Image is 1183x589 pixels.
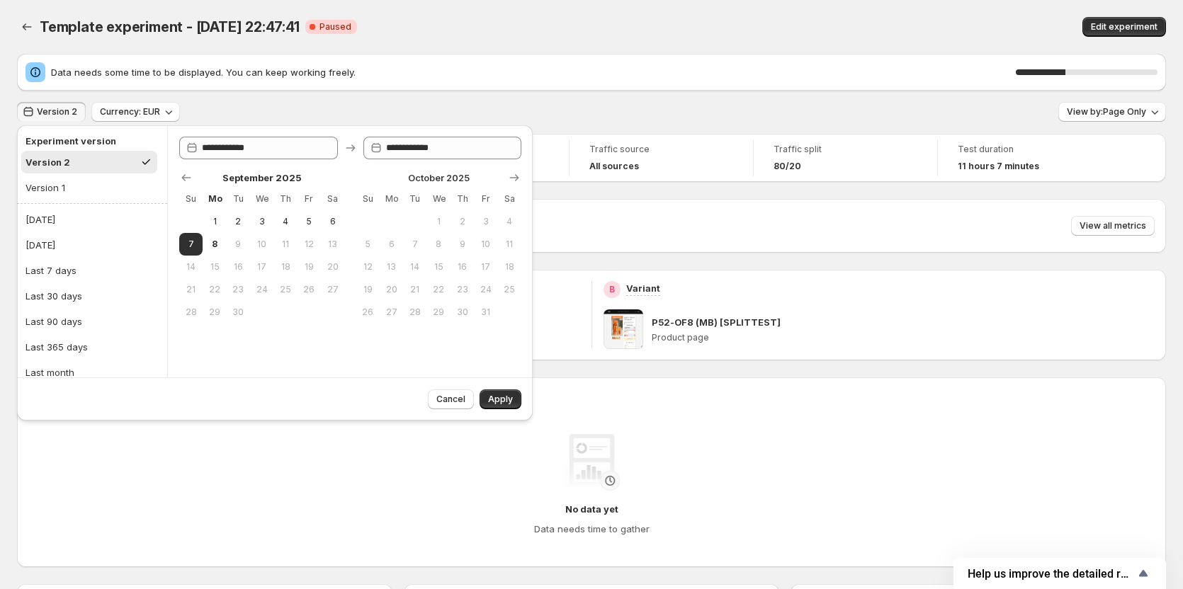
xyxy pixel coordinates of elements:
button: Friday October 3 2025 [474,210,497,233]
h2: Experiment version [26,134,153,148]
span: 4 [504,216,516,227]
button: Tuesday September 2 2025 [227,210,250,233]
button: Version 2 [17,102,86,122]
button: Tuesday September 23 2025 [227,278,250,301]
span: 30 [456,307,468,318]
button: Thursday September 25 2025 [273,278,297,301]
span: 6 [385,239,397,250]
span: 23 [456,284,468,295]
button: Wednesday October 22 2025 [427,278,451,301]
button: Last 7 days [21,259,163,282]
span: 27 [327,284,339,295]
button: Friday October 17 2025 [474,256,497,278]
button: Thursday October 2 2025 [451,210,474,233]
span: 28 [185,307,197,318]
button: Friday September 12 2025 [298,233,321,256]
button: Saturday September 20 2025 [321,256,344,278]
button: Tuesday September 30 2025 [227,301,250,324]
button: View by:Page Only [1058,102,1166,122]
span: 13 [385,261,397,273]
button: Tuesday September 9 2025 [227,233,250,256]
p: Product page [652,332,1155,343]
button: Tuesday September 16 2025 [227,256,250,278]
span: 13 [327,239,339,250]
span: 26 [362,307,374,318]
span: 1 [208,216,220,227]
th: Wednesday [427,188,451,210]
span: Paused [319,21,351,33]
button: Show survey - Help us improve the detailed report for A/B campaigns [968,565,1152,582]
span: 12 [362,261,374,273]
th: Sunday [179,188,203,210]
span: 7 [409,239,421,250]
span: Data needs some time to be displayed. You can keep working freely. [51,65,1016,79]
th: Wednesday [250,188,273,210]
button: Thursday September 11 2025 [273,233,297,256]
p: P52-OF8 (MB) [SPLITTEST] [652,315,781,329]
button: Monday October 27 2025 [380,301,403,324]
button: Show next month, November 2025 [504,168,524,188]
button: Thursday September 18 2025 [273,256,297,278]
span: 10 [256,239,268,250]
button: Thursday September 4 2025 [273,210,297,233]
button: Saturday October 4 2025 [498,210,521,233]
button: Monday September 15 2025 [203,256,226,278]
button: Last 30 days [21,285,163,307]
span: Tu [232,193,244,205]
span: Su [185,193,197,205]
button: Monday September 29 2025 [203,301,226,324]
button: Currency: EUR [91,102,180,122]
button: Last 365 days [21,336,163,358]
span: 17 [480,261,492,273]
span: 3 [256,216,268,227]
span: Version 2 [37,106,77,118]
span: 24 [480,284,492,295]
button: Last month [21,361,163,384]
span: Template experiment - [DATE] 22:47:41 [40,18,300,35]
span: 20 [385,284,397,295]
button: Friday September 26 2025 [298,278,321,301]
span: Apply [488,394,513,405]
h4: No data yet [565,502,618,516]
button: Edit experiment [1082,17,1166,37]
span: 2 [456,216,468,227]
span: View by: Page Only [1067,106,1146,118]
span: 28 [409,307,421,318]
button: Wednesday September 24 2025 [250,278,273,301]
span: 12 [303,239,315,250]
span: 14 [185,261,197,273]
span: 9 [232,239,244,250]
th: Saturday [321,188,344,210]
img: P52-OF8 (MB) [SPLITTEST] [604,309,643,349]
span: 26 [303,284,315,295]
span: 8 [433,239,445,250]
span: View all metrics [1080,220,1146,231]
button: Thursday October 23 2025 [451,278,474,301]
button: Wednesday September 10 2025 [250,233,273,256]
span: 21 [409,284,421,295]
button: Monday September 1 2025 [203,210,226,233]
button: Saturday October 11 2025 [498,233,521,256]
span: 29 [208,307,220,318]
span: Traffic source [589,144,733,155]
span: Th [279,193,291,205]
button: Today Monday September 8 2025 [203,233,226,256]
button: Tuesday October 21 2025 [403,278,426,301]
button: Wednesday September 3 2025 [250,210,273,233]
span: Currency: EUR [100,106,160,118]
span: 18 [504,261,516,273]
div: Last 90 days [26,314,82,328]
span: We [433,193,445,205]
span: Cancel [436,394,465,405]
h4: Data needs time to gather [534,522,650,536]
button: Last 90 days [21,310,163,333]
button: Thursday October 30 2025 [451,301,474,324]
span: Help us improve the detailed report for A/B campaigns [968,567,1135,581]
span: 4 [279,216,291,227]
button: Wednesday October 29 2025 [427,301,451,324]
button: Sunday September 28 2025 [179,301,203,324]
button: Saturday October 18 2025 [498,256,521,278]
span: 19 [362,284,374,295]
span: Traffic split [774,144,917,155]
span: Tu [409,193,421,205]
